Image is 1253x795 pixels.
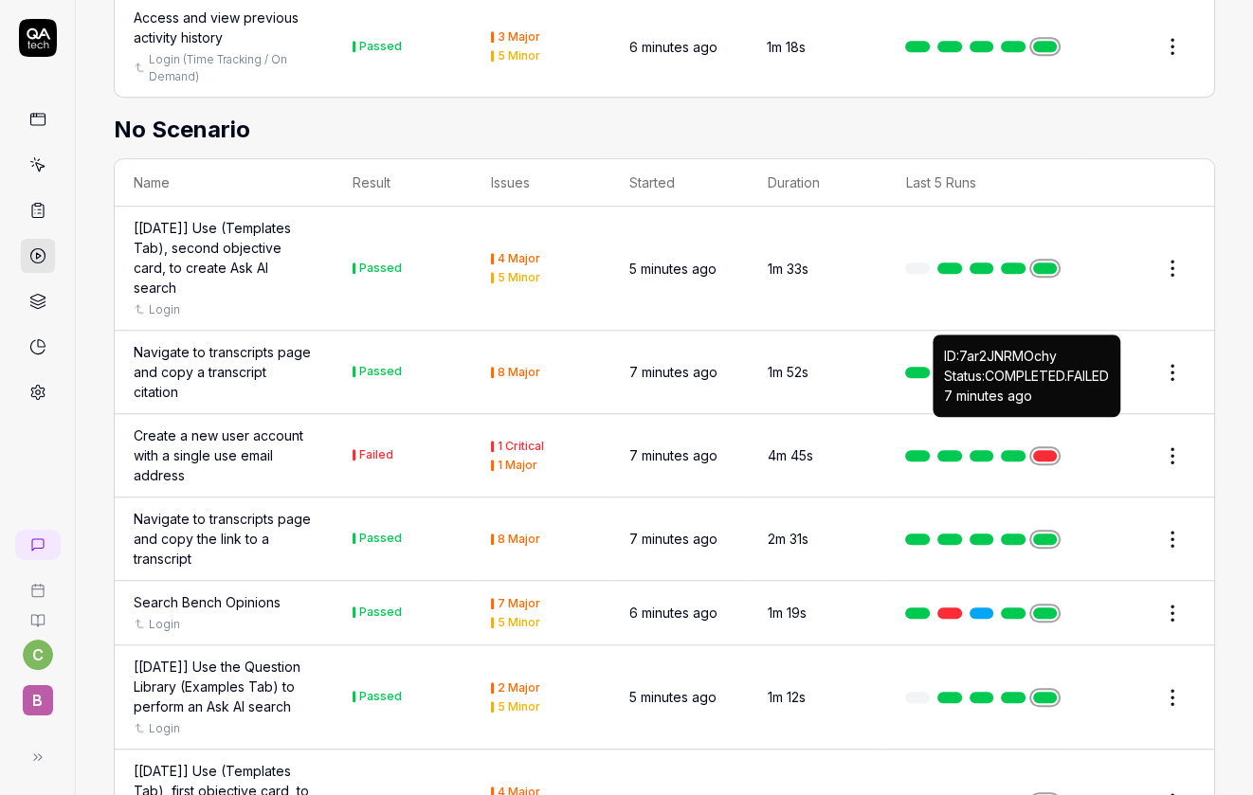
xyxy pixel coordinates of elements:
p: ID: 7ar2JNRMOchy Status: COMPLETED . FAILED [944,346,1109,406]
div: 8 Major [498,533,540,545]
a: [[DATE]] Use the Question Library (Examples Tab) to perform an Ask AI search [134,657,315,716]
time: 7 minutes ago [629,531,717,547]
a: New conversation [15,530,61,560]
time: 7 minutes ago [944,388,1032,404]
div: Passed [359,262,402,274]
time: 5 minutes ago [629,261,717,277]
div: 4 Major [498,253,540,264]
a: Navigate to transcripts page and copy a transcript citation [134,342,315,402]
time: 1m 52s [767,364,808,380]
a: Login [149,301,180,318]
div: Passed [359,606,402,618]
div: 5 Minor [498,617,540,628]
time: 1m 33s [767,261,808,277]
div: 1 Major [498,460,537,471]
a: Login [149,720,180,737]
th: Issues [472,159,610,207]
button: Failed [353,445,393,465]
div: 3 Major [498,31,540,43]
time: 1m 19s [767,605,806,621]
div: 5 Minor [498,701,540,713]
a: Book a call with us [8,568,67,598]
time: 5 minutes ago [629,689,717,705]
time: 4m 45s [767,447,812,463]
div: 1 Critical [498,441,544,452]
time: 1m 12s [767,689,805,705]
a: Access and view previous activity history [134,8,315,47]
div: Failed [359,449,393,461]
a: Login [149,616,180,633]
div: 5 Minor [498,50,540,62]
div: 2 Major [498,682,540,694]
div: 5 Minor [498,272,540,283]
span: B [23,685,53,715]
time: 7 minutes ago [629,447,717,463]
div: Passed [359,533,402,544]
time: 6 minutes ago [629,605,717,621]
a: Create a new user account with a single use email address [134,425,315,485]
h2: No Scenario [114,113,1215,147]
div: Passed [359,366,402,377]
button: c [23,640,53,670]
time: 7 minutes ago [629,364,717,380]
th: Last 5 Runs [886,159,1076,207]
time: 1m 18s [767,39,806,55]
div: Passed [359,41,402,52]
div: 7 Major [498,598,540,609]
div: Passed [359,691,402,702]
time: 2m 31s [767,531,808,547]
button: B [8,670,67,719]
th: Name [115,159,334,207]
th: Result [334,159,472,207]
a: Navigate to transcripts page and copy the link to a transcript [134,509,315,569]
a: [[DATE]] Use (Templates Tab), second objective card, to create Ask AI search [134,218,315,298]
th: Started [610,159,749,207]
div: 8 Major [498,367,540,378]
a: Login (Time Tracking / On Demand) [149,51,311,85]
th: Duration [748,159,886,207]
time: 6 minutes ago [629,39,717,55]
a: Search Bench Opinions [134,592,281,612]
a: Documentation [8,598,67,628]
